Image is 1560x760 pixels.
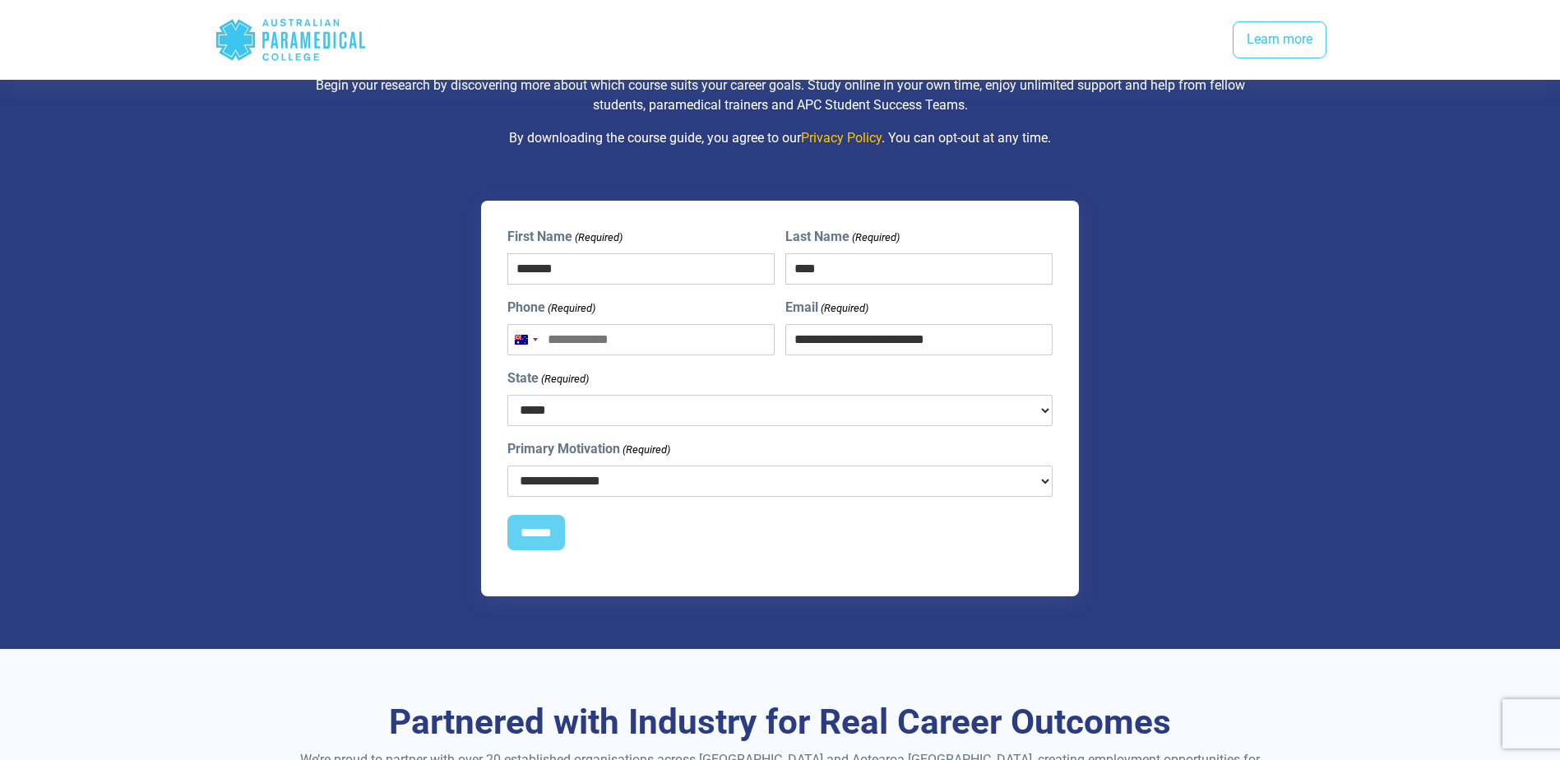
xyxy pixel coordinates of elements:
[785,227,900,247] label: Last Name
[215,13,367,67] div: Australian Paramedical College
[573,229,623,246] span: (Required)
[785,298,868,317] label: Email
[507,439,670,459] label: Primary Motivation
[539,371,589,387] span: (Required)
[1233,21,1326,59] a: Learn more
[820,300,869,317] span: (Required)
[621,442,670,458] span: (Required)
[299,128,1261,148] p: By downloading the course guide, you agree to our . You can opt-out at any time.
[507,227,623,247] label: First Name
[299,702,1261,744] h3: Partnered with Industry for Real Career Outcomes
[508,325,543,355] button: Selected country
[507,368,589,388] label: State
[801,130,882,146] a: Privacy Policy
[851,229,900,246] span: (Required)
[546,300,595,317] span: (Required)
[507,298,595,317] label: Phone
[299,76,1261,115] p: Begin your research by discovering more about which course suits your career goals. Study online ...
